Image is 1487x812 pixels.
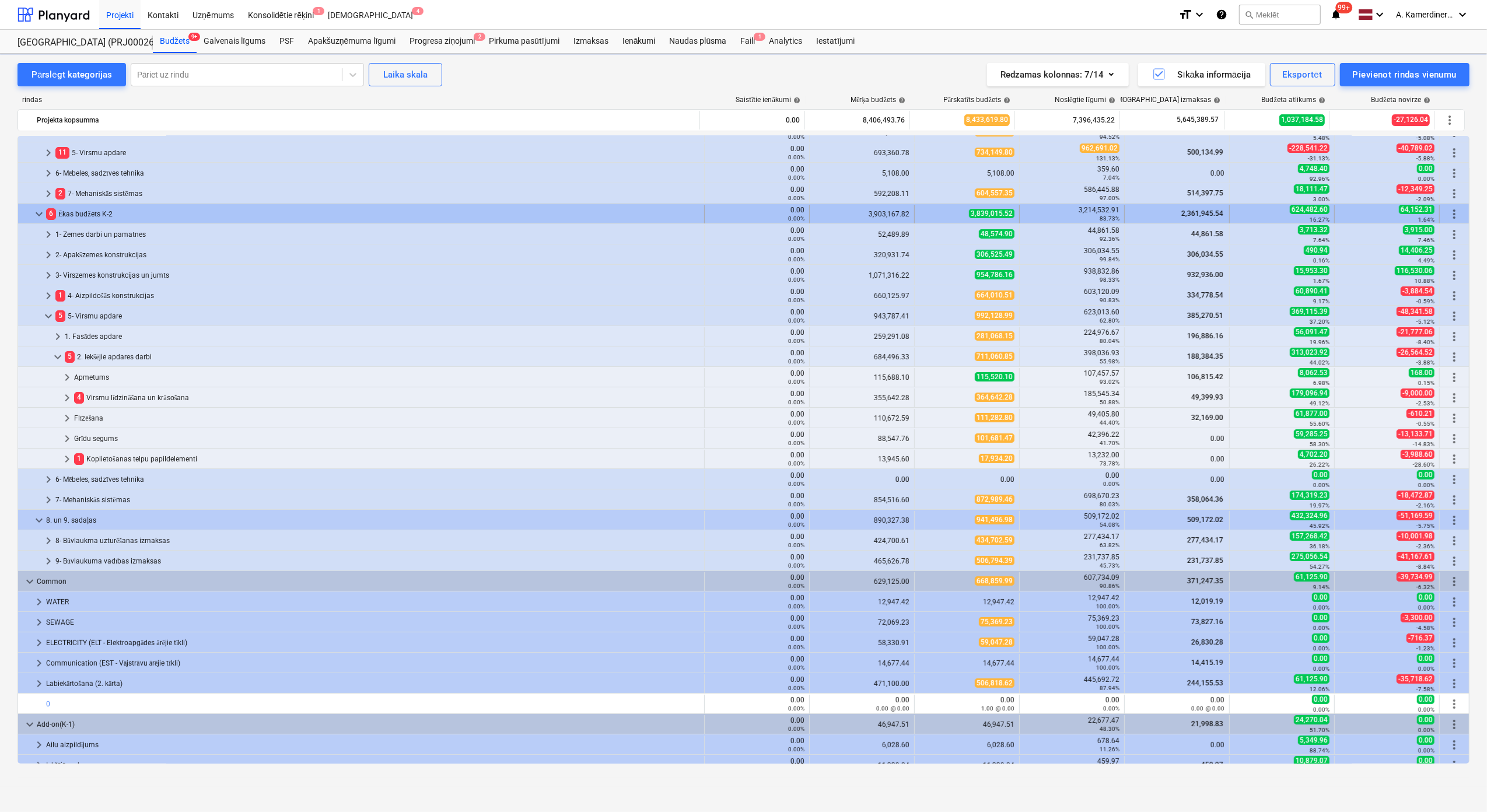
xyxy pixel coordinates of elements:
div: Pārslēgt kategorijas [32,67,112,82]
small: 0.00% [788,174,804,181]
small: 0.00% [788,358,804,365]
div: Progresa ziņojumi [403,30,482,53]
div: 603,120.09 [1024,288,1119,304]
small: -2.09% [1416,196,1434,202]
span: 5 [55,310,65,321]
i: keyboard_arrow_down [1373,8,1387,22]
a: Ienākumi [615,30,663,53]
small: 19.96% [1310,339,1329,345]
small: 4.49% [1418,257,1434,264]
span: -228,541.22 [1287,143,1329,153]
span: Vairāk darbību [1447,370,1461,384]
span: 2 [474,33,485,41]
small: -31.13% [1308,155,1329,162]
div: 0.00 [709,369,804,386]
span: 9+ [188,33,200,41]
small: 0.00% [788,154,804,160]
small: 0.00% [788,317,804,324]
span: keyboard_arrow_right [41,493,55,507]
span: 8,433,619.80 [964,114,1010,125]
span: -9,000.00 [1401,388,1434,398]
span: 3,839,015.52 [969,209,1014,218]
small: 94.52% [1100,134,1119,140]
div: PSF [272,30,301,53]
small: 0.00% [788,338,804,344]
div: 2. Iekšējie apdares darbi [65,348,699,366]
span: 5 [65,351,75,362]
div: 259,291.08 [814,332,909,341]
div: 0.00 [709,226,804,243]
div: 44,861.58 [1024,226,1119,243]
i: keyboard_arrow_down [1192,8,1206,22]
div: 0.00 [709,247,804,263]
div: 660,125.97 [814,292,909,300]
div: 1- Zemes darbi un pamatnes [55,225,699,244]
div: 3,214,532.91 [1024,206,1119,222]
div: Virsmu līdzināšana un krāsošana [74,388,699,407]
span: Vairāk darbību [1447,717,1461,731]
span: 2 [55,188,65,199]
span: keyboard_arrow_right [60,432,74,446]
span: keyboard_arrow_down [23,717,37,731]
small: 0.00% [788,379,804,385]
button: Laika skala [369,63,442,86]
small: 62.80% [1100,317,1119,324]
span: 369,115.39 [1290,307,1329,316]
div: 4- Aizpildošās konstrukcijas [55,286,699,305]
span: Vairāk darbību [1447,697,1461,711]
span: 14,406.25 [1399,246,1434,255]
button: Eksportēt [1270,63,1335,86]
span: Vairāk darbību [1447,248,1461,262]
span: 64,152.31 [1399,205,1434,214]
div: 0.00 [709,328,804,345]
div: 107,457.57 [1024,369,1119,386]
small: 0.00% [788,276,804,283]
span: 306,525.49 [975,250,1014,259]
button: Sīkāka informācija [1138,63,1265,86]
span: Vairāk darbību [1447,615,1461,629]
span: keyboard_arrow_right [41,289,55,303]
div: 5,108.00 [814,169,909,177]
a: Apakšuzņēmuma līgumi [301,30,403,53]
span: keyboard_arrow_down [41,309,55,323]
span: 5,645,389.57 [1175,115,1220,125]
div: 3- Virszemes konstrukcijas un jumts [55,266,699,285]
div: 306,034.55 [1024,247,1119,263]
div: 943,787.41 [814,312,909,320]
small: -8.40% [1416,339,1434,345]
button: Pārslēgt kategorijas [18,63,126,86]
span: keyboard_arrow_right [41,554,55,568]
span: 60,890.41 [1294,286,1329,296]
span: help [1211,97,1220,104]
div: 623,013.60 [1024,308,1119,324]
div: 684,496.33 [814,353,909,361]
div: 693,360.78 [814,149,909,157]
span: keyboard_arrow_right [60,370,74,384]
div: 359.60 [1024,165,1119,181]
small: -5.08% [1416,135,1434,141]
small: 0.00% [788,134,804,140]
span: Vairāk darbību [1447,187,1461,201]
span: Vairāk darbību [1447,309,1461,323]
span: 2,361,945.54 [1180,209,1224,218]
span: keyboard_arrow_right [32,738,46,752]
span: keyboard_arrow_right [32,636,46,650]
small: 16.27% [1310,216,1329,223]
span: 44,861.58 [1190,230,1224,238]
small: 97.00% [1100,195,1119,201]
small: 7.46% [1418,237,1434,243]
span: Vairāk darbību [1447,738,1461,752]
span: keyboard_arrow_right [41,166,55,180]
span: help [791,97,800,104]
div: 52,489.89 [814,230,909,239]
small: -5.88% [1416,155,1434,162]
span: Vairāk darbību [1447,207,1461,221]
span: -26,564.52 [1397,348,1434,357]
span: 514,397.75 [1186,189,1224,197]
div: rindas [18,96,701,104]
span: Vairāk darbību [1447,513,1461,527]
div: 0.00 [705,111,800,129]
small: 92.96% [1310,176,1329,182]
div: Faili [733,30,762,53]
